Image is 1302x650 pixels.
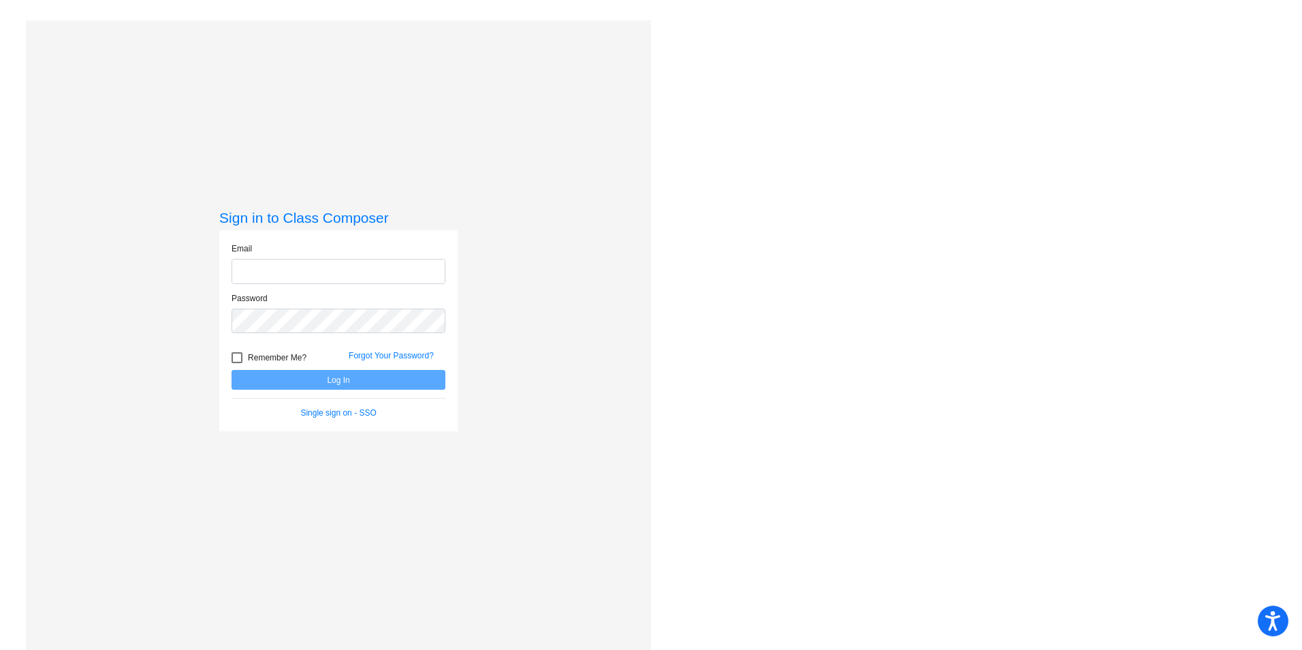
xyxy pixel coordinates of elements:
[232,292,268,305] label: Password
[300,408,376,418] a: Single sign on - SSO
[219,209,458,226] h3: Sign in to Class Composer
[232,370,445,390] button: Log In
[232,243,252,255] label: Email
[248,350,306,366] span: Remember Me?
[349,351,434,360] a: Forgot Your Password?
